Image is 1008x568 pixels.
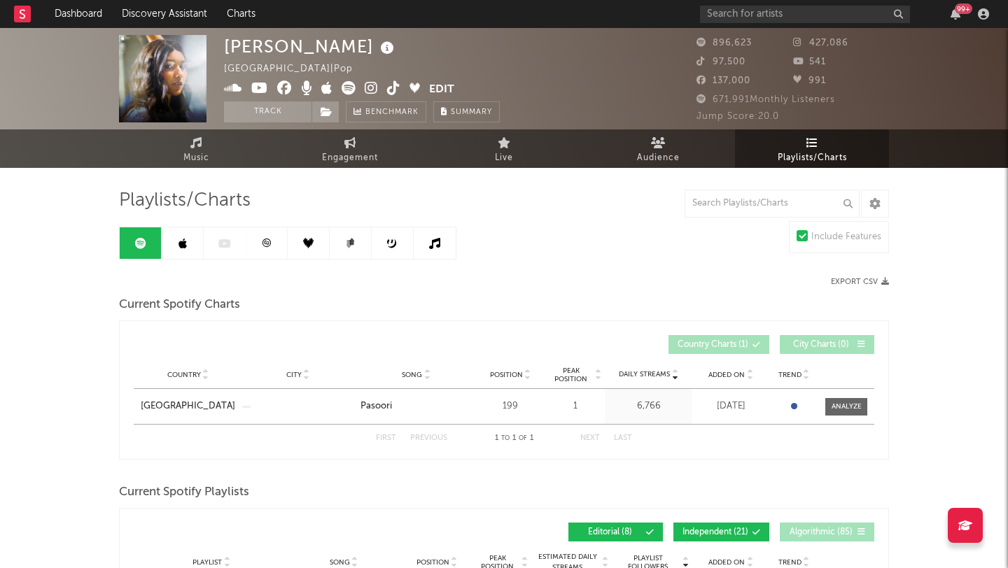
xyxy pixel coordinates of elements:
[637,150,680,166] span: Audience
[273,129,427,168] a: Engagement
[451,108,492,116] span: Summary
[696,76,750,85] span: 137,000
[955,3,972,14] div: 99 +
[678,341,748,349] span: Country Charts ( 1 )
[167,371,201,379] span: Country
[490,371,523,379] span: Position
[224,101,311,122] button: Track
[789,341,853,349] span: City Charts ( 0 )
[119,484,249,501] span: Current Spotify Playlists
[696,57,745,66] span: 97,500
[141,399,235,413] a: [GEOGRAPHIC_DATA]
[346,101,426,122] a: Benchmark
[793,57,826,66] span: 541
[831,278,889,286] button: Export CSV
[495,150,513,166] span: Live
[433,101,500,122] button: Summary
[416,558,449,567] span: Position
[224,35,398,58] div: [PERSON_NAME]
[614,434,632,442] button: Last
[183,150,209,166] span: Music
[427,129,581,168] a: Live
[793,38,848,48] span: 427,086
[519,435,527,441] span: of
[549,367,593,383] span: Peak Position
[793,76,826,85] span: 991
[119,297,240,313] span: Current Spotify Charts
[580,434,600,442] button: Next
[330,558,350,567] span: Song
[700,6,910,23] input: Search for artists
[224,61,369,78] div: [GEOGRAPHIC_DATA] | Pop
[778,371,801,379] span: Trend
[376,434,396,442] button: First
[696,399,766,413] div: [DATE]
[501,435,510,441] span: to
[365,104,419,121] span: Benchmark
[696,38,752,48] span: 896,623
[608,399,689,413] div: 6,766
[951,8,960,20] button: 99+
[360,399,472,413] a: Pasoori
[475,430,552,447] div: 1 1 1
[708,371,745,379] span: Added On
[619,369,670,380] span: Daily Streams
[780,523,874,541] button: Algorithmic(85)
[696,95,835,104] span: 671,991 Monthly Listeners
[789,528,853,537] span: Algorithmic ( 85 )
[568,523,663,541] button: Editorial(8)
[286,371,302,379] span: City
[673,523,769,541] button: Independent(21)
[735,129,889,168] a: Playlists/Charts
[811,229,881,246] div: Include Features
[778,558,801,567] span: Trend
[119,192,251,209] span: Playlists/Charts
[708,558,745,567] span: Added On
[778,150,847,166] span: Playlists/Charts
[668,335,769,354] button: Country Charts(1)
[780,335,874,354] button: City Charts(0)
[322,150,378,166] span: Engagement
[581,129,735,168] a: Audience
[429,81,454,99] button: Edit
[696,112,779,121] span: Jump Score: 20.0
[402,371,422,379] span: Song
[192,558,222,567] span: Playlist
[682,528,748,537] span: Independent ( 21 )
[577,528,642,537] span: Editorial ( 8 )
[360,399,392,413] div: Pasoori
[410,434,447,442] button: Previous
[119,129,273,168] a: Music
[479,399,542,413] div: 199
[685,190,860,218] input: Search Playlists/Charts
[549,399,601,413] div: 1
